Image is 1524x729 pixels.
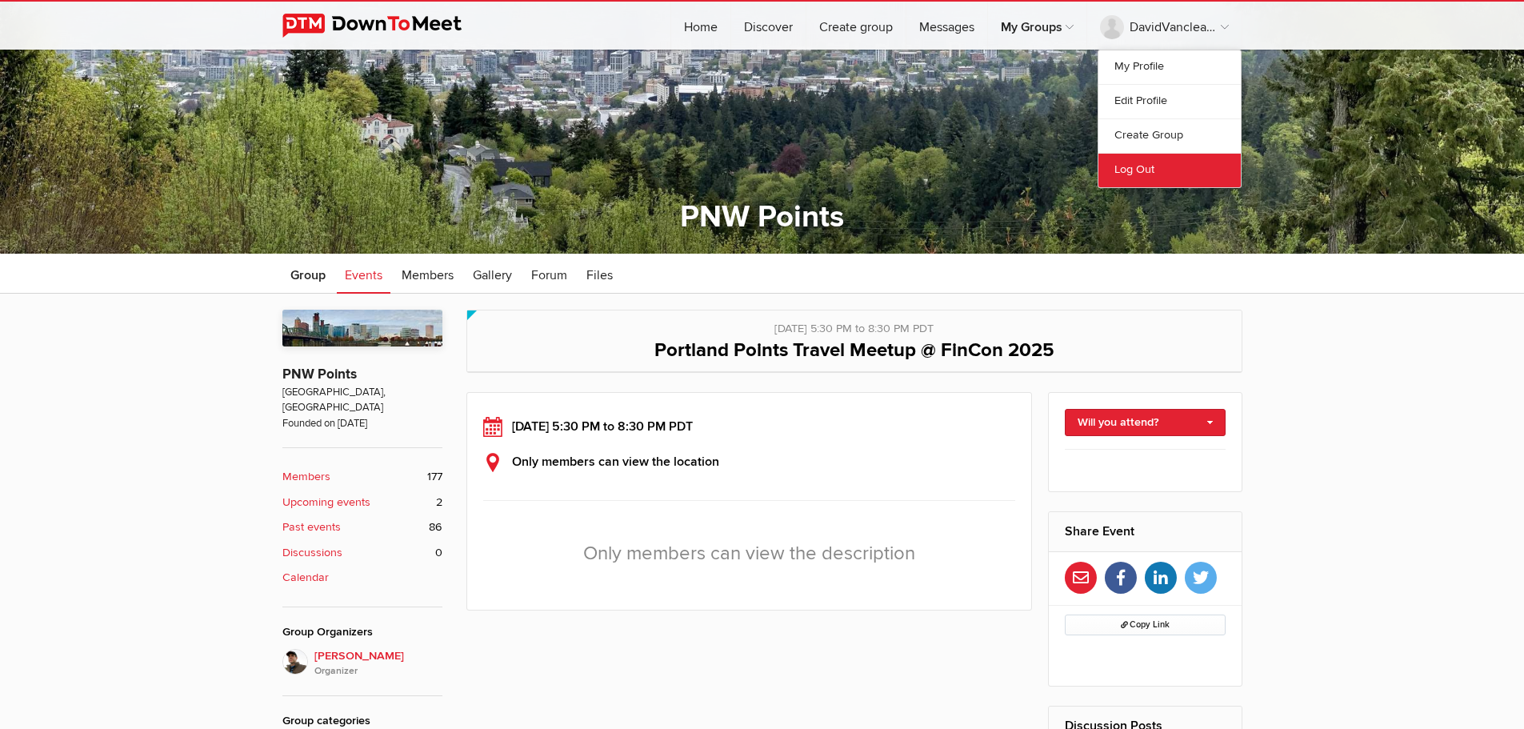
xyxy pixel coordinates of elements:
[483,310,1226,338] div: [DATE] 5:30 PM to 8:30 PM PDT
[1098,84,1241,118] a: Edit Profile
[282,569,329,587] b: Calendar
[290,267,326,283] span: Group
[654,338,1054,362] span: Portland Points Travel Meetup @ FinCon 2025
[1065,409,1226,436] a: Will you attend?
[282,623,442,641] div: Group Organizers
[523,254,575,294] a: Forum
[806,2,906,50] a: Create group
[483,514,1016,594] div: Only members can view the description
[314,647,442,679] span: [PERSON_NAME]
[473,267,512,283] span: Gallery
[394,254,462,294] a: Members
[337,254,390,294] a: Events
[282,494,370,511] b: Upcoming events
[1098,118,1241,153] a: Create Group
[671,2,730,50] a: Home
[1065,615,1226,635] button: Copy Link
[282,569,442,587] a: Calendar
[427,468,442,486] span: 177
[282,310,442,346] img: PNW Points
[345,267,382,283] span: Events
[988,2,1086,50] a: My Groups
[1065,512,1226,551] h2: Share Event
[586,267,613,283] span: Files
[314,664,442,679] i: Organizer
[282,519,341,536] b: Past events
[282,494,442,511] a: Upcoming events 2
[435,544,442,562] span: 0
[680,198,844,235] a: PNW Points
[436,494,442,511] span: 2
[1121,619,1170,630] span: Copy Link
[282,468,330,486] b: Members
[1098,153,1241,187] a: Log Out
[1087,2,1242,50] a: DavidVancleave
[906,2,987,50] a: Messages
[465,254,520,294] a: Gallery
[282,416,442,431] span: Founded on [DATE]
[402,267,454,283] span: Members
[282,366,357,383] a: PNW Points
[282,14,486,38] img: DownToMeet
[531,267,567,283] span: Forum
[282,468,442,486] a: Members 177
[282,519,442,536] a: Past events 86
[282,544,342,562] b: Discussions
[1098,50,1241,84] a: My Profile
[483,417,1016,436] div: [DATE] 5:30 PM to 8:30 PM PDT
[282,649,308,675] img: Stefan Krasowski
[282,649,442,679] a: [PERSON_NAME]Organizer
[578,254,621,294] a: Files
[282,385,442,416] span: [GEOGRAPHIC_DATA], [GEOGRAPHIC_DATA]
[512,454,719,470] b: Only members can view the location
[282,544,442,562] a: Discussions 0
[429,519,442,536] span: 86
[731,2,806,50] a: Discover
[282,254,334,294] a: Group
